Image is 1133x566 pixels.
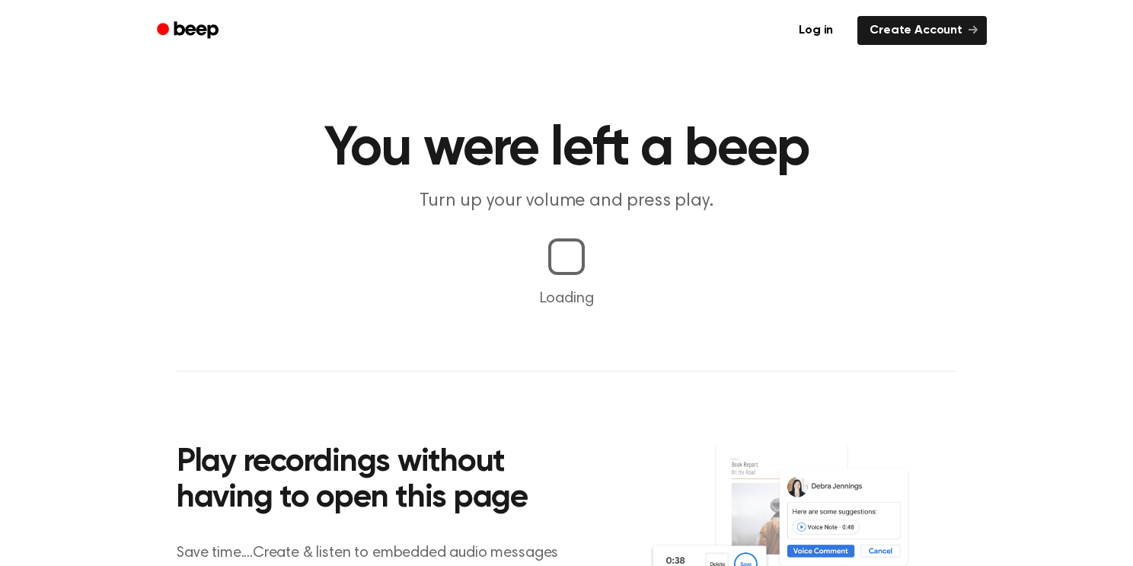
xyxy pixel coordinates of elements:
a: Log in [784,13,848,48]
a: Create Account [857,16,987,45]
p: Turn up your volume and press play. [274,189,859,214]
a: Beep [146,16,232,46]
p: Loading [18,287,1115,310]
h1: You were left a beep [177,122,956,177]
h2: Play recordings without having to open this page [177,445,587,517]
